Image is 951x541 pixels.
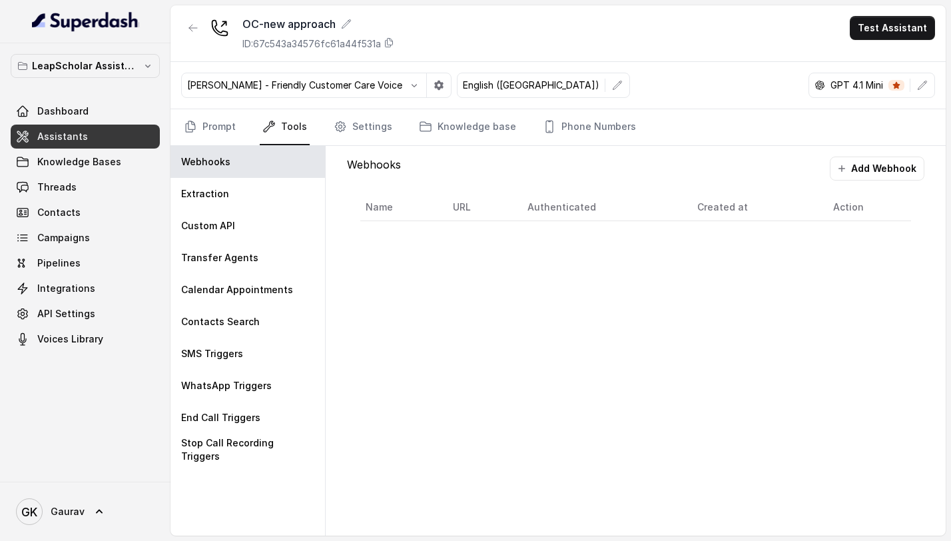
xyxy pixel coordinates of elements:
[242,16,394,32] div: OC-new approach
[181,109,238,145] a: Prompt
[830,79,883,92] p: GPT 4.1 Mini
[242,37,381,51] p: ID: 67c543a34576fc61a44f531a
[540,109,639,145] a: Phone Numbers
[11,175,160,199] a: Threads
[11,302,160,326] a: API Settings
[181,379,272,392] p: WhatsApp Triggers
[37,307,95,320] span: API Settings
[11,150,160,174] a: Knowledge Bases
[687,194,822,221] th: Created at
[37,105,89,118] span: Dashboard
[32,58,139,74] p: LeapScholar Assistant
[181,283,293,296] p: Calendar Appointments
[11,493,160,530] a: Gaurav
[11,226,160,250] a: Campaigns
[21,505,37,519] text: GK
[331,109,395,145] a: Settings
[37,257,81,270] span: Pipelines
[11,201,160,225] a: Contacts
[11,99,160,123] a: Dashboard
[181,436,314,463] p: Stop Call Recording Triggers
[181,109,935,145] nav: Tabs
[187,79,402,92] p: [PERSON_NAME] - Friendly Customer Care Voice
[37,231,90,245] span: Campaigns
[181,411,260,424] p: End Call Triggers
[11,327,160,351] a: Voices Library
[442,194,517,221] th: URL
[360,194,442,221] th: Name
[37,206,81,219] span: Contacts
[830,157,924,181] button: Add Webhook
[260,109,310,145] a: Tools
[11,125,160,149] a: Assistants
[181,155,230,169] p: Webhooks
[37,282,95,295] span: Integrations
[181,251,258,265] p: Transfer Agents
[181,187,229,201] p: Extraction
[37,181,77,194] span: Threads
[463,79,599,92] p: English ([GEOGRAPHIC_DATA])
[37,332,103,346] span: Voices Library
[51,505,85,518] span: Gaurav
[37,155,121,169] span: Knowledge Bases
[850,16,935,40] button: Test Assistant
[517,194,687,221] th: Authenticated
[181,315,260,328] p: Contacts Search
[347,157,401,181] p: Webhooks
[814,80,825,91] svg: openai logo
[37,130,88,143] span: Assistants
[11,54,160,78] button: LeapScholar Assistant
[181,219,235,233] p: Custom API
[32,11,139,32] img: light.svg
[11,276,160,300] a: Integrations
[416,109,519,145] a: Knowledge base
[11,251,160,275] a: Pipelines
[181,347,243,360] p: SMS Triggers
[822,194,911,221] th: Action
